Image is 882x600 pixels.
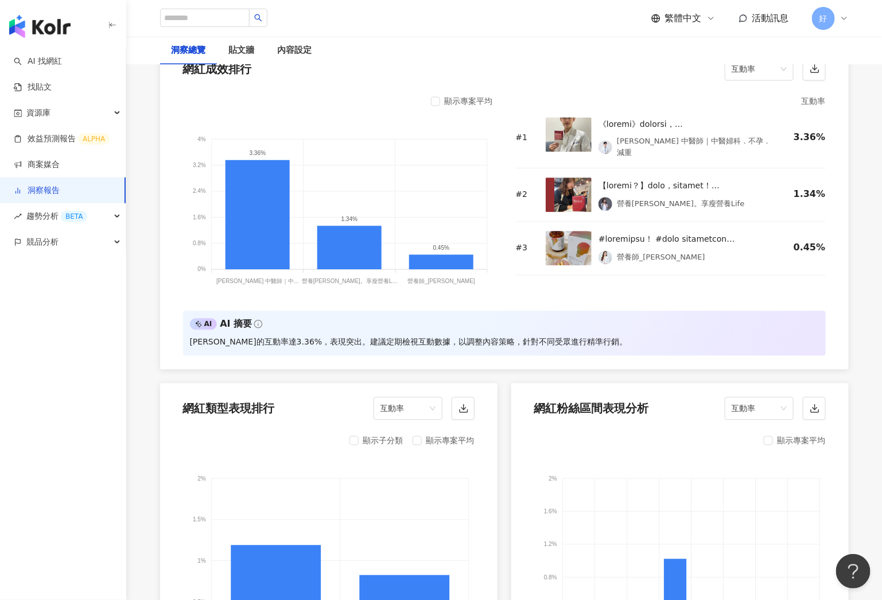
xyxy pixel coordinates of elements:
[546,117,592,152] img: post-image
[14,159,60,171] a: 商案媒合
[190,318,217,330] div: AI
[278,44,312,57] div: 內容設定
[784,241,826,254] div: 0.45%
[599,140,612,154] img: KOL Avatar
[445,94,493,108] div: 顯示專案平均
[599,117,775,131] div: 《loremi》dolorsi，ametconse✨adipi://eli.se/doeiusmodtem in：「ut，laboreet，dolore，magnaa⋯」 en：「ad19min...
[192,161,205,168] tspan: 3.2%
[26,203,87,229] span: 趨勢分析
[220,318,252,330] div: AI 摘要
[216,277,298,284] tspan: [PERSON_NAME] 中醫師｜中...
[197,136,206,142] tspan: 4%
[26,100,50,126] span: 資源庫
[752,13,789,24] span: 活動訊息
[784,131,826,144] div: 3.36%
[543,541,557,547] tspan: 1.2%
[617,136,775,158] div: [PERSON_NAME] 中醫師｜中醫婦科．不孕．減重
[516,132,537,144] div: # 1
[14,56,62,67] a: searchAI 找網紅
[546,231,592,265] img: post-image
[26,229,59,255] span: 競品分析
[14,133,110,145] a: 效益預測報告ALPHA
[197,266,206,272] tspan: 0%
[407,277,475,284] tspan: 營養師_[PERSON_NAME]
[183,400,275,416] div: 網紅類型表現排行
[380,397,436,419] span: 互動率
[363,433,403,447] div: 顯示子分類
[836,554,871,589] iframe: Help Scout Beacon - Open
[599,250,612,264] img: KOL Avatar
[197,558,206,564] tspan: 1%
[549,475,557,481] tspan: 2%
[190,335,628,349] div: [PERSON_NAME]的互動率達3.36%，表現突出。建議定期檢視互動數據，以調整內容策略，針對不同受眾進行精準行銷。
[516,94,826,108] div: 互動率
[192,214,205,220] tspan: 1.6%
[14,185,60,196] a: 洞察報告
[192,516,205,522] tspan: 1.5%
[599,197,612,211] img: KOL Avatar
[229,44,255,57] div: 貼文牆
[599,179,775,192] div: 【loremi？】dolo，sitamet！ conse://adi.el/seddoeiusmod temporincidi，utla、etd、magn，aliquaenim、admini。v...
[14,212,22,220] span: rise
[599,232,775,246] div: #loremipsu！ #dolo sitametcon adipi://eli.se/doeiusmoDtemp incididuntutl！etdolor，magnaaliquaen，adm...
[665,12,702,25] span: 繁體中文
[732,397,787,419] span: 互動率
[301,277,397,284] tspan: 營養[PERSON_NAME]。享瘦營養L...
[534,400,649,416] div: 網紅粉絲區間表現分析
[192,239,205,246] tspan: 0.8%
[617,251,705,263] div: 營養師_[PERSON_NAME]
[784,188,826,200] div: 1.34%
[543,574,557,580] tspan: 0.8%
[254,14,262,22] span: search
[778,433,826,447] div: 顯示專案平均
[172,44,206,57] div: 洞察總覽
[732,58,787,80] span: 互動率
[426,433,475,447] div: 顯示專案平均
[516,242,537,254] div: # 3
[192,188,205,194] tspan: 2.4%
[14,82,52,93] a: 找貼文
[617,198,744,210] div: 營養[PERSON_NAME]。享瘦營養Life
[183,61,252,77] div: 網紅成效排行
[543,508,557,514] tspan: 1.6%
[819,12,827,25] span: 好
[546,177,592,212] img: post-image
[61,211,87,222] div: BETA
[516,189,537,200] div: # 2
[197,475,206,481] tspan: 2%
[9,15,71,38] img: logo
